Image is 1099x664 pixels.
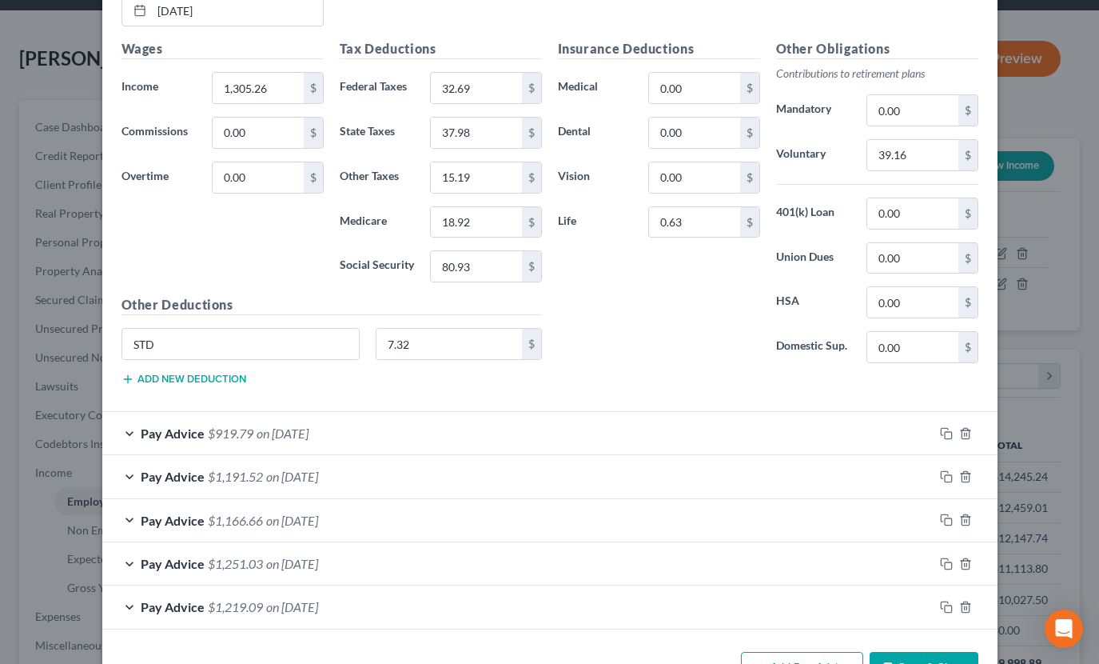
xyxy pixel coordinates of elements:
input: 0.00 [376,329,522,359]
label: Dental [550,117,641,149]
div: $ [522,329,541,359]
div: $ [304,118,323,148]
h5: Wages [121,39,324,59]
span: Pay Advice [141,469,205,484]
input: 0.00 [431,251,521,282]
label: Overtime [113,162,205,194]
span: Pay Advice [141,556,205,571]
label: Other Taxes [332,162,423,194]
input: 0.00 [649,118,739,148]
input: 0.00 [649,207,739,238]
div: $ [522,207,541,238]
span: $1,191.52 [208,469,263,484]
span: on [DATE] [266,556,318,571]
label: Union Dues [768,242,859,274]
span: on [DATE] [266,513,318,528]
input: 0.00 [213,73,303,103]
div: $ [958,287,978,318]
span: on [DATE] [266,469,318,484]
input: 0.00 [649,73,739,103]
div: $ [958,95,978,126]
span: Pay Advice [141,426,205,441]
div: $ [304,73,323,103]
div: $ [958,243,978,274]
label: Mandatory [768,94,859,126]
label: Domestic Sup. [768,331,859,363]
input: 0.00 [213,118,303,148]
span: $919.79 [208,426,253,441]
div: $ [958,198,978,229]
input: 0.00 [867,287,958,318]
div: $ [958,332,978,362]
div: $ [522,73,541,103]
h5: Other Deductions [121,295,542,315]
div: $ [522,118,541,148]
label: Social Security [332,250,423,282]
span: $1,251.03 [208,556,263,571]
label: Medical [550,72,641,104]
span: Pay Advice [141,599,205,614]
label: State Taxes [332,117,423,149]
label: Federal Taxes [332,72,423,104]
input: 0.00 [867,198,958,229]
span: Income [121,79,158,93]
span: on [DATE] [257,426,309,441]
input: 0.00 [867,243,958,274]
h5: Other Obligations [776,39,978,59]
label: Voluntary [768,139,859,171]
label: Vision [550,162,641,194]
div: $ [522,251,541,282]
span: on [DATE] [266,599,318,614]
label: Commissions [113,117,205,149]
label: Medicare [332,206,423,238]
input: Specify... [122,329,360,359]
div: $ [740,118,759,148]
input: 0.00 [213,162,303,193]
label: 401(k) Loan [768,198,859,230]
input: 0.00 [867,95,958,126]
input: 0.00 [431,162,521,193]
h5: Insurance Deductions [558,39,760,59]
button: Add new deduction [121,373,246,386]
div: $ [740,207,759,238]
input: 0.00 [431,73,521,103]
div: $ [740,73,759,103]
input: 0.00 [649,162,739,193]
div: Open Intercom Messenger [1045,610,1083,648]
div: $ [304,162,323,193]
div: $ [958,140,978,170]
label: Life [550,206,641,238]
div: $ [740,162,759,193]
p: Contributions to retirement plans [776,66,978,82]
input: 0.00 [867,140,958,170]
input: 0.00 [431,118,521,148]
div: $ [522,162,541,193]
span: $1,166.66 [208,513,263,528]
span: Pay Advice [141,513,205,528]
label: HSA [768,286,859,318]
span: $1,219.09 [208,599,263,614]
input: 0.00 [867,332,958,362]
h5: Tax Deductions [340,39,542,59]
input: 0.00 [431,207,521,238]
